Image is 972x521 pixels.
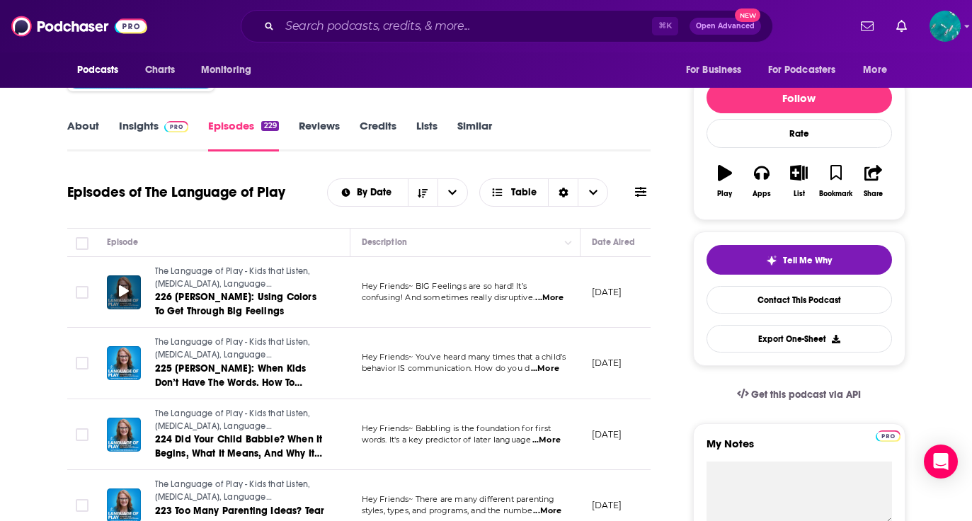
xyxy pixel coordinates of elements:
button: Bookmark [818,156,854,207]
a: The Language of Play - Kids that Listen, [MEDICAL_DATA], Language Development, Early Intervention [155,479,325,503]
span: Toggle select row [76,357,88,370]
span: words. It's a key predictor of later language [362,435,532,445]
div: Play [717,190,732,198]
button: tell me why sparkleTell Me Why [707,245,892,275]
span: The Language of Play - Kids that Listen, [MEDICAL_DATA], Language Development, Early Intervention [155,266,311,301]
span: Toggle select row [76,286,88,299]
button: Share [854,156,891,207]
a: Show notifications dropdown [855,14,879,38]
div: Rate [707,119,892,148]
h1: Episodes of The Language of Play [67,183,285,201]
span: ...More [533,505,561,517]
span: New [735,8,760,22]
span: Table [511,188,537,197]
a: Show notifications dropdown [891,14,913,38]
div: List [794,190,805,198]
button: open menu [676,57,760,84]
a: Reviews [299,119,340,151]
button: Follow [707,82,892,113]
button: Show profile menu [930,11,961,42]
span: More [863,60,887,80]
p: [DATE] [592,499,622,511]
p: [DATE] [592,428,622,440]
span: 226 [PERSON_NAME]: Using Colors To Get Through Big Feelings [155,291,316,317]
span: Toggle select row [76,428,88,441]
span: Hey Friends~ Babbling is the foundation for first [362,423,551,433]
div: Bookmark [819,190,852,198]
a: Contact This Podcast [707,286,892,314]
input: Search podcasts, credits, & more... [280,15,652,38]
button: open menu [759,57,857,84]
div: Apps [753,190,771,198]
span: Hey Friends~ BIG Feelings are so hard! It’s [362,281,527,291]
button: open menu [853,57,905,84]
a: 225 [PERSON_NAME]: When Kids Don’t Have The Words. How To Understand Behavior As Communication in... [155,362,325,390]
a: Similar [457,119,492,151]
img: User Profile [930,11,961,42]
span: behavior IS communication. How do you d [362,363,530,373]
button: Export One-Sheet [707,325,892,353]
a: Charts [136,57,184,84]
span: styles, types, and programs, and the numbe [362,505,532,515]
div: Share [864,190,883,198]
button: Open AdvancedNew [690,18,761,35]
a: Get this podcast via API [726,377,873,412]
a: About [67,119,99,151]
span: By Date [357,188,396,197]
img: Podchaser Pro [876,430,900,442]
button: Choose View [479,178,609,207]
a: The Language of Play - Kids that Listen, [MEDICAL_DATA], Language Development, Early Intervention [155,265,325,290]
button: open menu [438,179,467,206]
button: Play [707,156,743,207]
span: Toggle select row [76,499,88,512]
a: 224 Did Your Child Babble? When It Begins, What It Means, And Why It Matters [155,433,325,461]
span: Podcasts [77,60,119,80]
a: Credits [360,119,396,151]
button: Sort Direction [408,179,438,206]
span: Hey Friends~ There are many different parenting [362,494,555,504]
img: tell me why sparkle [766,255,777,266]
span: 225 [PERSON_NAME]: When Kids Don’t Have The Words. How To Understand Behavior As Communication in... [155,362,307,431]
button: open menu [67,57,137,84]
div: Open Intercom Messenger [924,445,958,479]
button: open menu [191,57,270,84]
span: Charts [145,60,176,80]
span: Logged in as louisabuckingham [930,11,961,42]
span: ⌘ K [652,17,678,35]
div: Description [362,234,407,251]
div: Sort Direction [548,179,578,206]
span: The Language of Play - Kids that Listen, [MEDICAL_DATA], Language Development, Early Intervention [155,479,311,514]
img: Podchaser Pro [164,121,189,132]
span: The Language of Play - Kids that Listen, [MEDICAL_DATA], Language Development, Early Intervention [155,337,311,372]
a: Pro website [876,428,900,442]
span: Monitoring [201,60,251,80]
span: confusing! And sometimes really disruptive. [362,292,534,302]
button: List [780,156,817,207]
span: Hey Friends~ You’ve heard many times that a child’s [362,352,566,362]
a: The Language of Play - Kids that Listen, [MEDICAL_DATA], Language Development, Early Intervention [155,336,325,361]
button: Column Actions [560,234,577,251]
p: [DATE] [592,286,622,298]
div: 229 [261,121,278,131]
h2: Choose List sort [327,178,468,207]
img: Podchaser - Follow, Share and Rate Podcasts [11,13,147,40]
button: open menu [328,188,408,197]
a: InsightsPodchaser Pro [119,119,189,151]
label: My Notes [707,437,892,462]
a: Episodes229 [208,119,278,151]
div: Episode [107,234,139,251]
span: For Business [686,60,742,80]
a: The Language of Play - Kids that Listen, [MEDICAL_DATA], Language Development, Early Intervention [155,408,325,433]
div: Date Aired [592,234,635,251]
span: The Language of Play - Kids that Listen, [MEDICAL_DATA], Language Development, Early Intervention [155,408,311,443]
span: 224 Did Your Child Babble? When It Begins, What It Means, And Why It Matters [155,433,323,474]
span: For Podcasters [768,60,836,80]
span: Get this podcast via API [751,389,861,401]
span: ...More [532,435,561,446]
a: 226 [PERSON_NAME]: Using Colors To Get Through Big Feelings [155,290,325,319]
span: ...More [535,292,564,304]
span: Tell Me Why [783,255,832,266]
button: Apps [743,156,780,207]
div: Search podcasts, credits, & more... [241,10,773,42]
